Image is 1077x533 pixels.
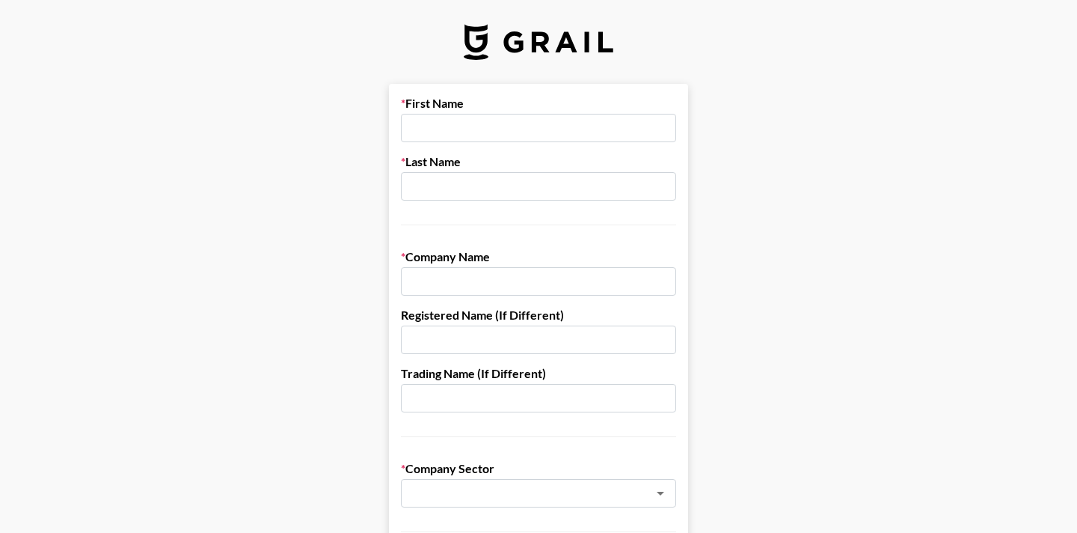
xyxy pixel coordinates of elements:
label: First Name [401,96,676,111]
button: Open [650,483,671,504]
label: Trading Name (If Different) [401,366,676,381]
label: Registered Name (If Different) [401,308,676,323]
label: Company Sector [401,461,676,476]
img: Grail Talent Logo [464,24,613,60]
label: Last Name [401,154,676,169]
label: Company Name [401,249,676,264]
